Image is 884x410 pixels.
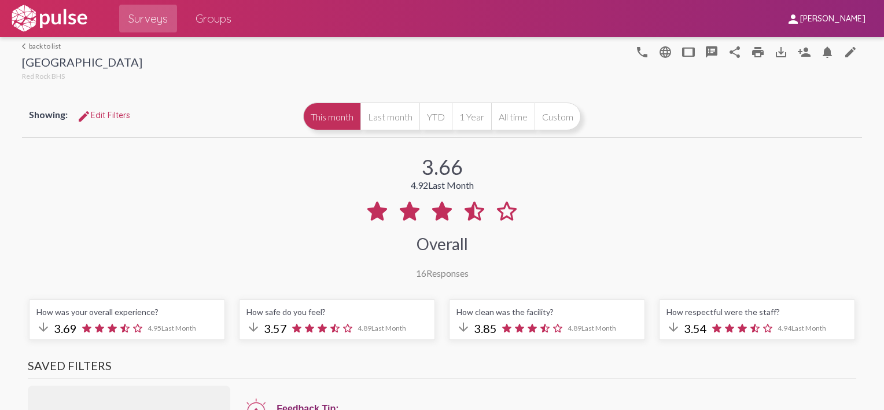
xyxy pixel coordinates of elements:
mat-icon: Share [728,45,742,59]
span: 3.69 [54,321,77,335]
mat-icon: language [635,45,649,59]
mat-icon: Bell [820,45,834,59]
div: How respectful were the staff? [666,307,848,317]
h3: Saved Filters [28,358,856,379]
a: back to list [22,42,142,50]
button: tablet [677,40,700,63]
span: 3.57 [264,321,287,335]
span: 4.94 [778,324,826,332]
span: Last Month [371,324,406,332]
button: This month [303,103,360,130]
mat-icon: tablet [682,45,695,59]
span: Last Month [581,324,616,332]
button: YTD [419,103,452,130]
img: white-logo.svg [9,4,89,33]
button: Last month [360,103,419,130]
mat-icon: Download [774,45,788,59]
span: 4.89 [568,324,616,332]
span: Last Month [161,324,196,332]
mat-icon: print [751,45,765,59]
div: How clean was the facility? [456,307,638,317]
button: Share [723,40,746,63]
a: Groups [186,5,241,32]
a: print [746,40,769,63]
mat-icon: arrow_downward [36,320,50,334]
span: Last Month [428,180,474,191]
span: 4.95 [148,324,196,332]
a: Surveys [119,5,177,32]
button: 1 Year [452,103,491,130]
span: Red Rock BHS [22,72,65,80]
mat-icon: arrow_downward [246,320,260,334]
span: Last Month [791,324,826,332]
button: Download [769,40,793,63]
span: Edit Filters [77,110,130,120]
div: How safe do you feel? [246,307,428,317]
button: language [631,40,654,63]
a: language [839,40,862,63]
div: 3.66 [422,154,463,180]
button: All time [491,103,535,130]
button: [PERSON_NAME] [777,8,875,29]
mat-icon: arrow_downward [456,320,470,334]
span: Groups [196,8,231,29]
div: Overall [417,234,468,254]
div: [GEOGRAPHIC_DATA] [22,55,142,72]
mat-icon: arrow_back_ios [22,43,29,50]
span: Showing: [29,109,68,120]
span: [PERSON_NAME] [800,14,865,24]
span: 3.85 [474,321,497,335]
mat-icon: language [844,45,857,59]
div: 4.92 [411,180,474,191]
button: Bell [816,40,839,63]
button: speaker_notes [700,40,723,63]
span: Surveys [128,8,168,29]
button: language [654,40,677,63]
mat-icon: language [658,45,672,59]
button: Person [793,40,816,63]
mat-icon: Edit Filters [77,109,91,123]
span: 3.54 [684,321,707,335]
span: 4.89 [358,324,406,332]
mat-icon: speaker_notes [705,45,719,59]
span: 16 [416,268,426,279]
button: Edit FiltersEdit Filters [68,105,139,126]
div: How was your overall experience? [36,307,218,317]
div: Responses [416,268,469,279]
mat-icon: person [786,12,800,26]
mat-icon: Person [797,45,811,59]
button: Custom [535,103,581,130]
mat-icon: arrow_downward [666,320,680,334]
